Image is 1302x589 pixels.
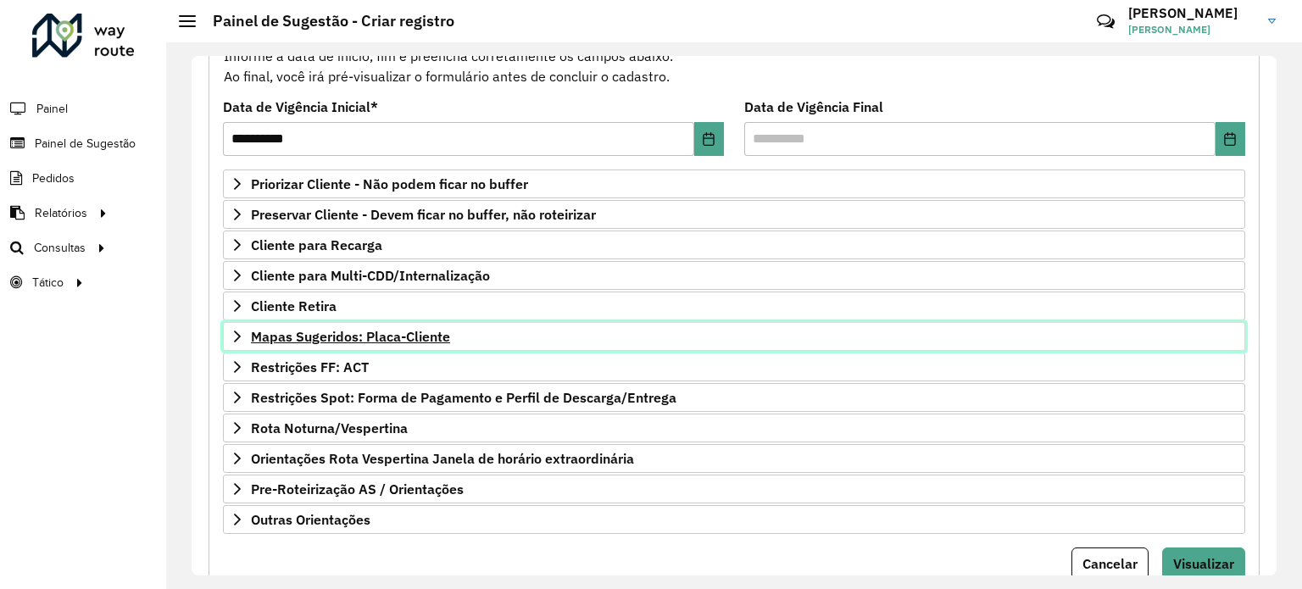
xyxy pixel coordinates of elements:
[223,292,1245,320] a: Cliente Retira
[1216,122,1245,156] button: Choose Date
[223,169,1245,198] a: Priorizar Cliente - Não podem ficar no buffer
[35,204,87,222] span: Relatórios
[1173,555,1234,572] span: Visualizar
[744,97,883,117] label: Data de Vigência Final
[251,482,464,496] span: Pre-Roteirização AS / Orientações
[32,169,75,187] span: Pedidos
[223,200,1245,229] a: Preservar Cliente - Devem ficar no buffer, não roteirizar
[223,97,378,117] label: Data de Vigência Inicial
[223,322,1245,351] a: Mapas Sugeridos: Placa-Cliente
[251,238,382,252] span: Cliente para Recarga
[223,25,1245,87] div: Informe a data de inicio, fim e preencha corretamente os campos abaixo. Ao final, você irá pré-vi...
[1128,22,1255,37] span: [PERSON_NAME]
[694,122,724,156] button: Choose Date
[223,383,1245,412] a: Restrições Spot: Forma de Pagamento e Perfil de Descarga/Entrega
[35,135,136,153] span: Painel de Sugestão
[196,12,454,31] h2: Painel de Sugestão - Criar registro
[34,239,86,257] span: Consultas
[1088,3,1124,40] a: Contato Rápido
[223,475,1245,503] a: Pre-Roteirização AS / Orientações
[251,391,676,404] span: Restrições Spot: Forma de Pagamento e Perfil de Descarga/Entrega
[1082,555,1138,572] span: Cancelar
[223,261,1245,290] a: Cliente para Multi-CDD/Internalização
[251,330,450,343] span: Mapas Sugeridos: Placa-Cliente
[251,360,369,374] span: Restrições FF: ACT
[223,353,1245,381] a: Restrições FF: ACT
[251,452,634,465] span: Orientações Rota Vespertina Janela de horário extraordinária
[251,299,337,313] span: Cliente Retira
[1128,5,1255,21] h3: [PERSON_NAME]
[223,505,1245,534] a: Outras Orientações
[251,208,596,221] span: Preservar Cliente - Devem ficar no buffer, não roteirizar
[251,513,370,526] span: Outras Orientações
[251,421,408,435] span: Rota Noturna/Vespertina
[36,100,68,118] span: Painel
[1162,547,1245,580] button: Visualizar
[251,177,528,191] span: Priorizar Cliente - Não podem ficar no buffer
[223,414,1245,442] a: Rota Noturna/Vespertina
[32,274,64,292] span: Tático
[1071,547,1149,580] button: Cancelar
[251,269,490,282] span: Cliente para Multi-CDD/Internalização
[223,231,1245,259] a: Cliente para Recarga
[223,444,1245,473] a: Orientações Rota Vespertina Janela de horário extraordinária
